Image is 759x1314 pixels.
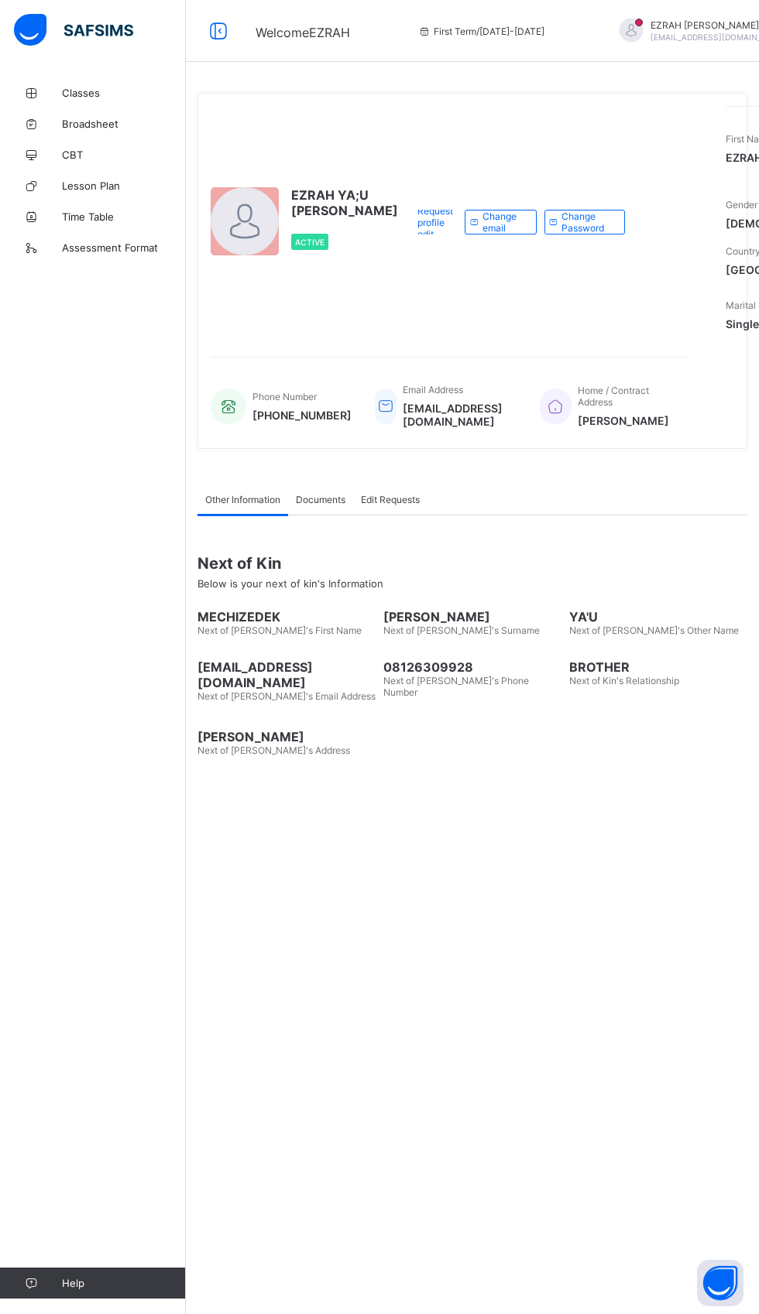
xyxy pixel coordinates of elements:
span: BROTHER [569,659,747,675]
span: [PERSON_NAME] [383,609,562,624]
span: Change email [483,210,524,234]
span: Request profile edit [417,205,453,240]
span: Gender [726,199,757,210]
span: Assessment Format [62,241,186,254]
span: Below is your next of kin's Information [197,577,383,590]
span: Next of [PERSON_NAME]'s Other Name [569,624,739,636]
span: Phone Number [252,391,317,402]
span: EZRAH YA;U [PERSON_NAME] [291,187,398,218]
span: Classes [62,87,186,99]
span: [PERSON_NAME] [197,729,376,744]
span: Home / Contract Address [578,385,649,408]
span: Lesson Plan [62,180,186,192]
span: [EMAIL_ADDRESS][DOMAIN_NAME] [197,659,376,690]
span: Email Address [403,384,463,395]
button: Open asap [697,1260,744,1306]
span: Next of [PERSON_NAME]'s First Name [197,624,362,636]
span: session/term information [418,26,544,37]
span: Next of Kin [197,554,747,573]
span: Next of [PERSON_NAME]'s Address [197,744,350,756]
span: YA'U [569,609,747,624]
span: Active [295,238,325,247]
span: Next of [PERSON_NAME]'s Phone Number [383,675,529,698]
span: Change Password [562,210,613,234]
span: Next of Kin's Relationship [569,675,679,686]
span: [PERSON_NAME] [578,414,673,427]
span: Edit Requests [361,494,420,505]
span: [PHONE_NUMBER] [252,409,352,422]
span: Broadsheet [62,118,186,130]
span: MECHIZEDEK [197,609,376,624]
span: Help [62,1277,185,1289]
span: Time Table [62,210,186,223]
span: CBT [62,149,186,161]
span: Other Information [205,494,280,505]
span: Next of [PERSON_NAME]'s Email Address [197,690,376,702]
span: Documents [296,494,345,505]
span: [EMAIL_ADDRESS][DOMAIN_NAME] [403,402,517,428]
img: safsims [14,14,133,46]
span: 08126309928 [383,659,562,675]
span: Next of [PERSON_NAME]'s Surname [383,624,540,636]
span: Welcome EZRAH [256,25,350,40]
